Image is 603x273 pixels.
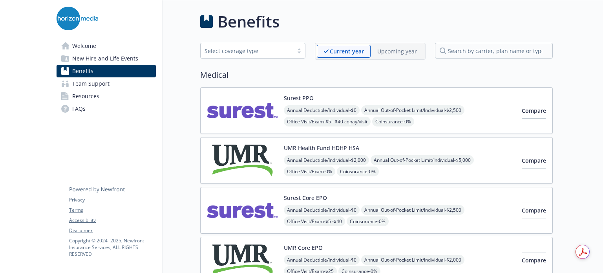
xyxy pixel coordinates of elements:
a: Welcome [57,40,156,52]
button: Compare [522,203,546,218]
a: FAQs [57,103,156,115]
span: Benefits [72,65,93,77]
span: Compare [522,257,546,264]
span: Office Visit/Exam - 0% [284,167,335,176]
a: Team Support [57,77,156,90]
a: Privacy [69,196,155,203]
span: Office Visit/Exam - $5 -$40 [284,216,345,226]
img: Surest carrier logo [207,194,278,227]
h2: Medical [200,69,553,81]
p: Upcoming year [377,47,417,55]
span: Annual Deductible/Individual - $2,000 [284,155,369,165]
span: Team Support [72,77,110,90]
span: Annual Out-of-Pocket Limit/Individual - $2,000 [361,255,464,265]
button: Compare [522,103,546,119]
span: Resources [72,90,99,103]
span: Compare [522,107,546,114]
a: Accessibility [69,217,155,224]
span: Annual Deductible/Individual - $0 [284,255,360,265]
img: Surest carrier logo [207,94,278,127]
span: Annual Deductible/Individual - $0 [284,105,360,115]
span: Compare [522,207,546,214]
span: Annual Out-of-Pocket Limit/Individual - $2,500 [361,205,464,215]
a: Benefits [57,65,156,77]
button: UMR Health Fund HDHP HSA [284,144,359,152]
a: Resources [57,90,156,103]
a: Disclaimer [69,227,155,234]
p: Copyright © 2024 - 2025 , Newfront Insurance Services, ALL RIGHTS RESERVED [69,237,155,257]
span: Welcome [72,40,96,52]
img: UMR carrier logo [207,144,278,177]
div: Select coverage type [205,47,289,55]
button: Compare [522,253,546,268]
button: Surest PPO [284,94,314,102]
span: Coinsurance - 0% [372,117,414,126]
span: Office Visit/Exam - $5 - $40 copay/visit [284,117,371,126]
span: Coinsurance - 0% [337,167,379,176]
span: Compare [522,157,546,164]
span: Annual Deductible/Individual - $0 [284,205,360,215]
span: New Hire and Life Events [72,52,138,65]
button: UMR Core EPO [284,244,323,252]
button: Compare [522,153,546,169]
span: FAQs [72,103,86,115]
button: Surest Core EPO [284,194,327,202]
a: Terms [69,207,155,214]
p: Current year [330,47,364,55]
input: search by carrier, plan name or type [435,43,553,59]
span: Annual Out-of-Pocket Limit/Individual - $2,500 [361,105,464,115]
span: Annual Out-of-Pocket Limit/Individual - $5,000 [371,155,474,165]
a: New Hire and Life Events [57,52,156,65]
span: Coinsurance - 0% [347,216,389,226]
h1: Benefits [217,10,280,33]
